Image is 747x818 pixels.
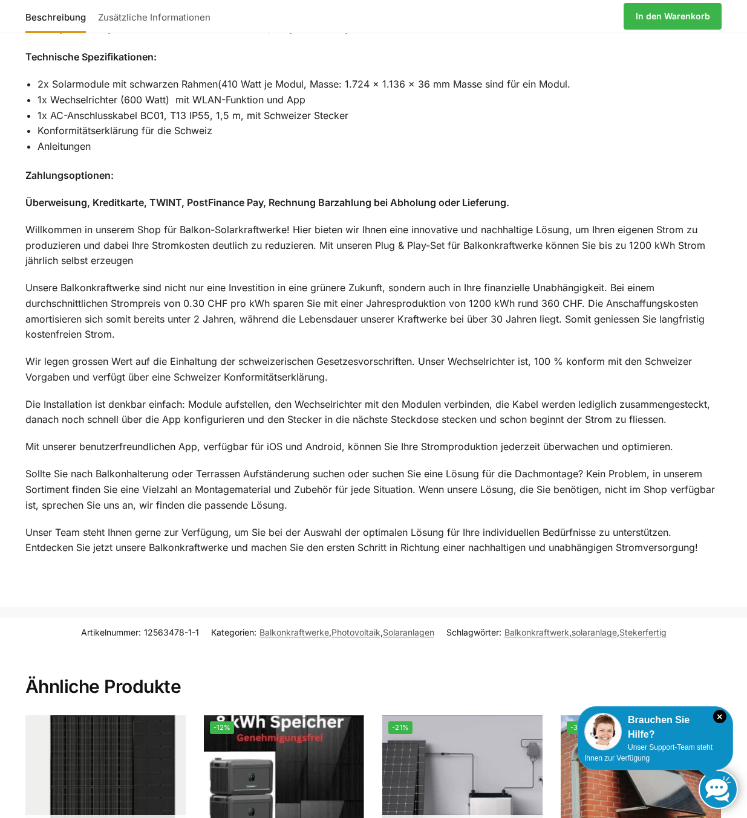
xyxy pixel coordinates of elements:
h2: Ähnliche Produkte [25,646,722,698]
img: Customer service [584,713,622,750]
span: Schlagwörter: , , [446,626,667,639]
a: solaranlage [572,627,617,637]
span: 12563478-1-1 [144,627,199,637]
li: 1x Wechselrichter (600 Watt) mit WLAN-Funktion und App [38,92,722,108]
li: 1x AC-Anschlusskabel BC01, T13 IP55, 1,5 m, mit Schweizer Stecker [38,108,722,124]
a: Balkonkraftwerk [504,627,569,637]
li: 2x Solarmodule mit schwarzen Rahmen(410 Watt je Modul, Masse: 1.724 x 1.136 x 36 mm Masse sind fü... [38,77,722,92]
p: Unser Team steht Ihnen gerne zur Verfügung, um Sie bei der Auswahl der optimalen Lösung für Ihre ... [25,525,722,556]
p: Sollte Sie nach Balkonhalterung oder Terrassen Aufständerung suchen oder suchen Sie eine Lösung f... [25,466,722,513]
a: Stekerfertig [619,627,667,637]
p: Willkommen in unserem Shop für Balkon-Solarkraftwerke! Hier bieten wir Ihnen eine innovative und ... [25,222,722,269]
span: Artikelnummer: [81,626,199,639]
p: Wir legen grossen Wert auf die Einhaltung der schweizerischen Gesetzesvorschriften. Unser Wechsel... [25,354,722,385]
span: Kategorien: , , [211,626,434,639]
span: Unser Support-Team steht Ihnen zur Verfügung [584,743,713,762]
div: Brauchen Sie Hilfe? [584,713,726,742]
strong: Überweisung, Kreditkarte, TWINT, PostFinance Pay, Rechnung Barzahlung bei Abholung oder Lieferung. [25,196,509,208]
li: Anleitungen [38,139,722,155]
strong: Zahlungsoptionen: [25,169,114,181]
i: Schließen [713,710,726,723]
a: Solaranlagen [383,627,434,637]
p: Die Installation ist denkbar einfach: Module aufstellen, den Wechselrichter mit den Modulen verbi... [25,397,722,428]
p: Unsere Balkonkraftwerke sind nicht nur eine Investition in eine grünere Zukunft, sondern auch in ... [25,280,722,342]
strong: Technische Spezifikationen: [25,51,157,63]
p: Mit unserer benutzerfreundlichen App, verfügbar für iOS und Android, können Sie Ihre Stromprodukt... [25,439,722,455]
a: Photovoltaik [331,627,380,637]
a: Balkonkraftwerke [259,627,329,637]
li: Konformitätserklärung für die Schweiz [38,123,722,139]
